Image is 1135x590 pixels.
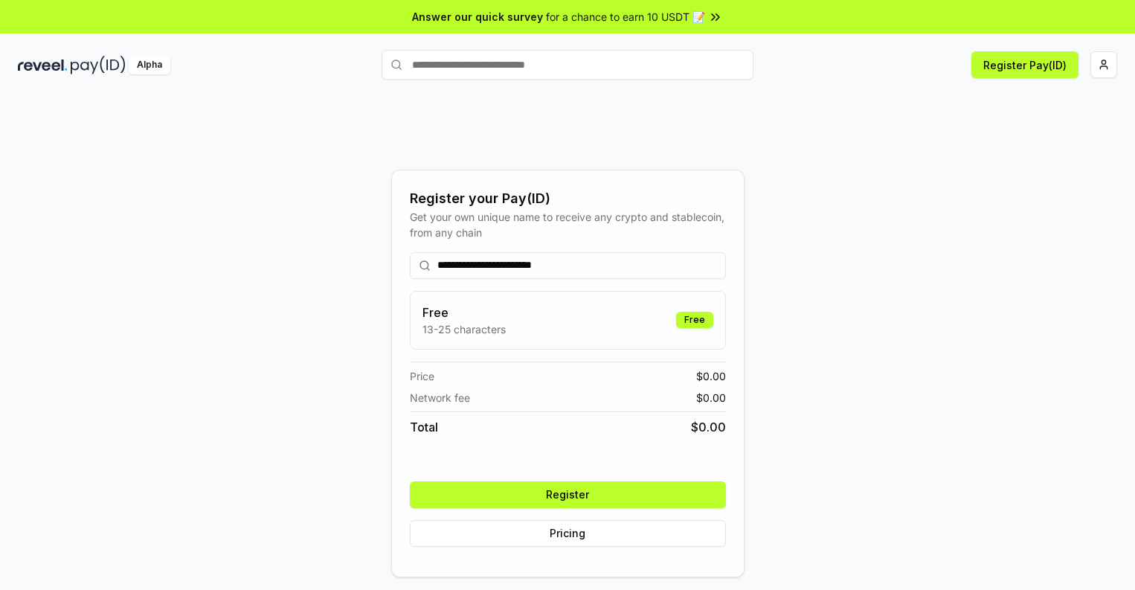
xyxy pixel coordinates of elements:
[696,390,726,405] span: $ 0.00
[696,368,726,384] span: $ 0.00
[422,321,506,337] p: 13-25 characters
[129,56,170,74] div: Alpha
[18,56,68,74] img: reveel_dark
[422,304,506,321] h3: Free
[410,418,438,436] span: Total
[971,51,1078,78] button: Register Pay(ID)
[410,209,726,240] div: Get your own unique name to receive any crypto and stablecoin, from any chain
[410,188,726,209] div: Register your Pay(ID)
[410,481,726,508] button: Register
[410,368,434,384] span: Price
[71,56,126,74] img: pay_id
[410,520,726,547] button: Pricing
[676,312,713,328] div: Free
[410,390,470,405] span: Network fee
[691,418,726,436] span: $ 0.00
[546,9,705,25] span: for a chance to earn 10 USDT 📝
[412,9,543,25] span: Answer our quick survey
